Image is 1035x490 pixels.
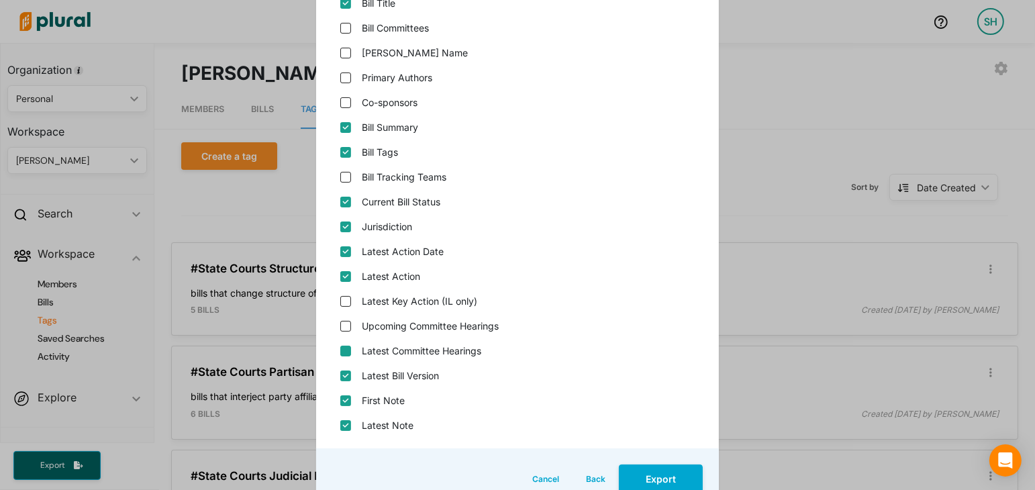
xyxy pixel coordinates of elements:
[362,418,413,432] label: Latest Note
[362,393,405,407] label: First Note
[362,195,440,209] label: Current Bill Status
[362,219,412,234] label: Jurisdiction
[362,294,477,308] label: Latest Key Action (IL only)
[362,244,444,258] label: Latest Action Date
[362,46,468,60] label: [PERSON_NAME] Name
[362,319,499,333] label: Upcoming Committee Hearings
[362,145,398,159] label: Bill Tags
[362,21,429,35] label: Bill Committees
[362,269,420,283] label: Latest Action
[362,369,439,383] label: Latest Bill Version
[362,170,446,184] label: Bill Tracking Teams
[362,95,417,109] label: Co-sponsors
[362,344,481,358] label: Latest Committee Hearings
[989,444,1022,477] div: Open Intercom Messenger
[362,120,418,134] label: Bill Summary
[362,70,432,85] label: Primary Authors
